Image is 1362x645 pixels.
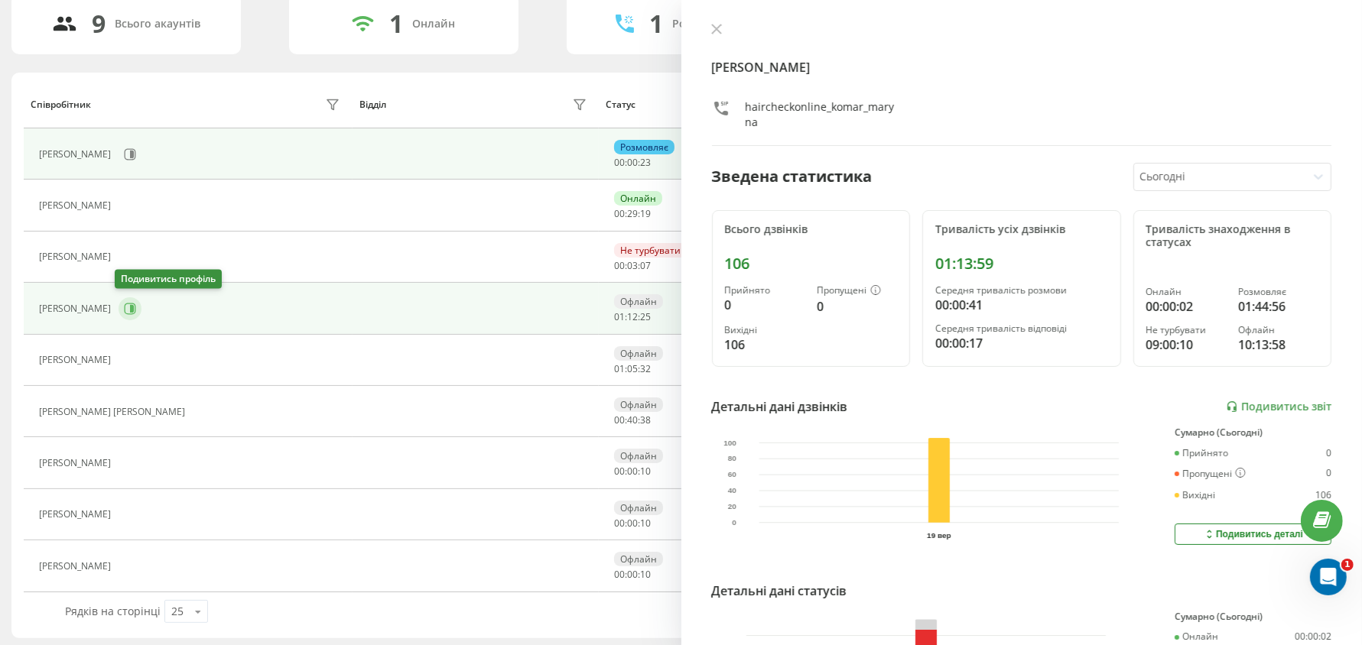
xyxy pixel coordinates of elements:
div: Прийнято [725,285,805,296]
text: 80 [727,455,736,463]
span: 10 [640,465,651,478]
div: 0 [1326,448,1331,459]
div: Детальні дані статусів [712,582,847,600]
div: Сумарно (Сьогодні) [1175,427,1331,438]
div: Пропущені [1175,468,1246,480]
div: 106 [725,335,805,354]
div: 0 [1326,468,1331,480]
span: 25 [640,310,651,323]
div: 00:00:02 [1146,297,1227,316]
text: 60 [727,471,736,479]
span: 19 [640,207,651,220]
div: : : [614,415,651,426]
span: 10 [640,568,651,581]
div: 9 [93,9,106,38]
div: 00:00:02 [1295,631,1331,642]
span: 23 [640,156,651,169]
span: 05 [627,362,638,375]
span: 01 [614,310,625,323]
span: 10 [640,517,651,530]
div: [PERSON_NAME] [39,458,115,468]
div: : : [614,209,651,219]
div: 1 [649,9,663,38]
div: Онлайн [412,18,455,31]
span: 32 [640,362,651,375]
text: 100 [723,439,736,447]
text: 0 [732,519,736,527]
span: 40 [627,413,638,426]
span: 38 [640,413,651,426]
div: 106 [1315,490,1331,501]
div: : : [614,466,651,477]
div: Відділ [359,99,386,110]
div: : : [614,261,651,271]
div: Офлайн [614,501,663,515]
span: 00 [614,413,625,426]
div: Пропущені [817,285,897,297]
div: Всього дзвінків [725,223,898,236]
text: 40 [727,487,736,495]
span: 00 [627,465,638,478]
div: Подивитись деталі [1203,528,1303,540]
span: 29 [627,207,638,220]
div: Онлайн [1146,287,1227,297]
div: Онлайн [1175,631,1218,642]
div: Офлайн [614,449,663,463]
span: 07 [640,259,651,272]
div: 0 [817,297,897,316]
div: Розмовляє [1238,287,1318,297]
div: Середня тривалість розмови [935,285,1108,296]
div: : : [614,364,651,374]
div: : : [614,312,651,322]
div: haircheckonline_komar_maryna [746,99,899,130]
div: 00:00:41 [935,296,1108,314]
span: 00 [614,568,625,581]
div: Не турбувати [614,243,687,258]
div: Співробітник [31,99,91,110]
div: [PERSON_NAME] [39,303,115,314]
div: 01:13:59 [935,254,1108,273]
text: 19 вер [927,531,951,540]
div: Тривалість усіх дзвінків [935,223,1108,236]
div: Всього акаунтів [115,18,201,31]
div: 25 [171,604,184,619]
span: 00 [614,517,625,530]
a: Подивитись звіт [1226,400,1331,413]
span: 00 [614,207,625,220]
div: 106 [725,254,898,273]
div: : : [614,518,651,529]
div: 00:00:17 [935,334,1108,352]
span: 1 [1341,559,1354,571]
div: Офлайн [614,346,663,361]
div: Детальні дані дзвінків [712,397,848,416]
div: : : [614,569,651,580]
span: 00 [627,156,638,169]
div: Онлайн [614,191,662,206]
span: 00 [627,517,638,530]
div: [PERSON_NAME] [39,509,115,520]
div: Середня тривалість відповіді [935,323,1108,334]
button: Подивитись деталі [1175,523,1331,545]
span: 01 [614,362,625,375]
div: Вихідні [725,325,805,335]
span: Рядків на сторінці [65,604,161,618]
div: : : [614,157,651,168]
div: Сумарно (Сьогодні) [1175,611,1331,622]
text: 20 [727,503,736,511]
div: Тривалість знаходження в статусах [1146,223,1319,249]
div: 0 [725,296,805,314]
div: Розмовляє [614,140,674,154]
div: Офлайн [614,552,663,566]
span: 00 [614,259,625,272]
div: Подивитись профіль [115,270,222,289]
span: 00 [614,156,625,169]
div: Офлайн [1238,325,1318,335]
div: [PERSON_NAME] [39,200,115,211]
div: [PERSON_NAME] [39,561,115,572]
div: Не турбувати [1146,325,1227,335]
iframe: Intercom live chat [1310,559,1347,595]
div: Зведена статистика [712,165,873,188]
div: [PERSON_NAME] [39,251,115,262]
div: 01:44:56 [1238,297,1318,316]
div: Прийнято [1175,448,1228,459]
